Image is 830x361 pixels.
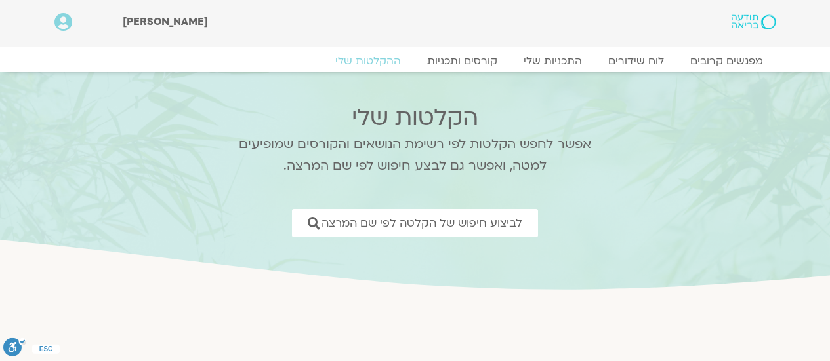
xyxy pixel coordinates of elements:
[414,54,510,67] a: קורסים ותכניות
[510,54,595,67] a: התכניות שלי
[54,54,776,67] nav: Menu
[595,54,677,67] a: לוח שידורים
[123,14,208,29] span: [PERSON_NAME]
[292,209,538,237] a: לביצוע חיפוש של הקלטה לפי שם המרצה
[222,105,609,131] h2: הקלטות שלי
[322,54,414,67] a: ההקלטות שלי
[222,134,609,177] p: אפשר לחפש הקלטות לפי רשימת הנושאים והקורסים שמופיעים למטה, ואפשר גם לבצע חיפוש לפי שם המרצה.
[677,54,776,67] a: מפגשים קרובים
[322,217,522,229] span: לביצוע חיפוש של הקלטה לפי שם המרצה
